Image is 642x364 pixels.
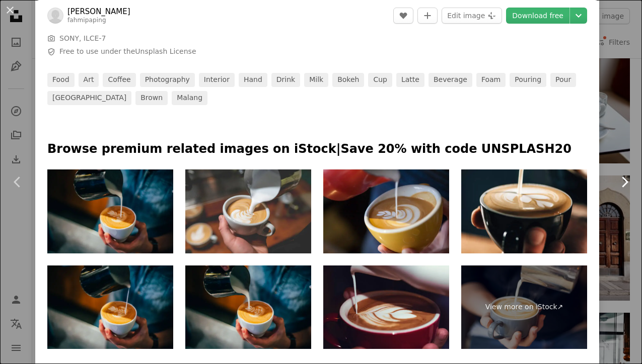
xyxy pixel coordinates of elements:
[135,47,196,55] a: Unsplash License
[47,91,131,105] a: [GEOGRAPHIC_DATA]
[67,7,130,17] a: [PERSON_NAME]
[304,73,328,87] a: milk
[510,73,546,87] a: pouring
[140,73,195,87] a: photography
[323,169,449,253] img: Barista Pouring Latte Froth Art
[47,265,173,349] img: Make rosetta latte art
[607,134,642,230] a: Next
[47,73,75,87] a: food
[135,91,168,105] a: brown
[185,265,311,349] img: Make rosetta latte art
[79,73,99,87] a: art
[570,8,587,24] button: Choose download size
[59,34,106,44] button: SONY, ILCE-7
[323,265,449,349] img: Flowing Coffee
[67,17,106,24] a: fahmipaping
[59,47,196,57] span: Free to use under the
[429,73,472,87] a: beverage
[271,73,300,87] a: drink
[550,73,576,87] a: pour
[199,73,235,87] a: interior
[417,8,438,24] button: Add to Collection
[442,8,502,24] button: Edit image
[461,265,587,349] a: View more on iStock↗
[185,169,311,253] img: Barista make coffee cup latte art stock photo
[103,73,135,87] a: coffee
[476,73,506,87] a: foam
[47,141,587,157] p: Browse premium related images on iStock | Save 20% with code UNSPLASH20
[506,8,569,24] a: Download free
[393,8,413,24] button: Like
[239,73,267,87] a: hand
[332,73,364,87] a: bokeh
[47,8,63,24] img: Go to Fahmi Fakhrudin's profile
[172,91,207,105] a: malang
[47,169,173,253] img: Make rosetta latte art
[368,73,392,87] a: cup
[461,169,587,253] img: Latte Art Coffee Cup
[396,73,424,87] a: latte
